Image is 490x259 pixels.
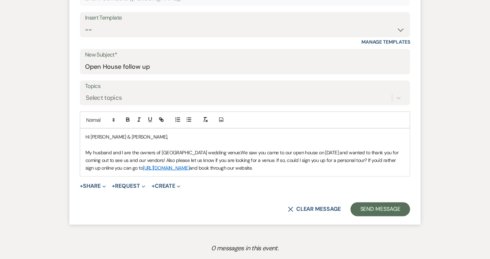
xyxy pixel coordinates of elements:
[85,50,405,60] label: New Subject*
[361,39,410,45] a: Manage Templates
[152,184,181,189] button: Create
[143,165,189,171] a: [URL][DOMAIN_NAME]
[80,184,83,189] span: +
[351,202,410,216] button: Send Message
[83,244,406,254] p: 0 messages in this event.
[85,81,405,91] label: Topics
[85,133,405,141] p: Hi [PERSON_NAME] & [PERSON_NAME],
[85,149,405,172] p: My husband and I are the owners of [GEOGRAPHIC_DATA] wedding venue.We saw you came to our open ho...
[112,184,115,189] span: +
[80,184,106,189] button: Share
[112,184,145,189] button: Request
[152,184,155,189] span: +
[86,93,122,103] div: Select topics
[288,207,341,212] button: Clear message
[85,13,405,23] div: Insert Template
